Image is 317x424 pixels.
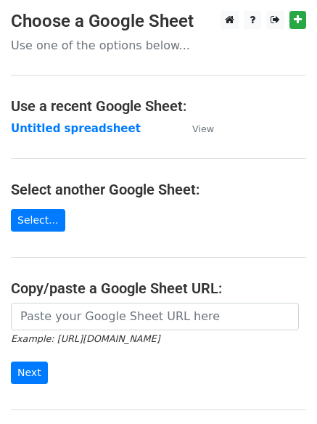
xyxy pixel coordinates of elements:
[11,181,306,198] h4: Select another Google Sheet:
[11,333,160,344] small: Example: [URL][DOMAIN_NAME]
[11,97,306,115] h4: Use a recent Google Sheet:
[11,38,306,53] p: Use one of the options below...
[11,122,141,135] a: Untitled spreadsheet
[192,123,214,134] small: View
[11,362,48,384] input: Next
[11,280,306,297] h4: Copy/paste a Google Sheet URL:
[11,11,306,32] h3: Choose a Google Sheet
[11,209,65,232] a: Select...
[11,303,299,330] input: Paste your Google Sheet URL here
[178,122,214,135] a: View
